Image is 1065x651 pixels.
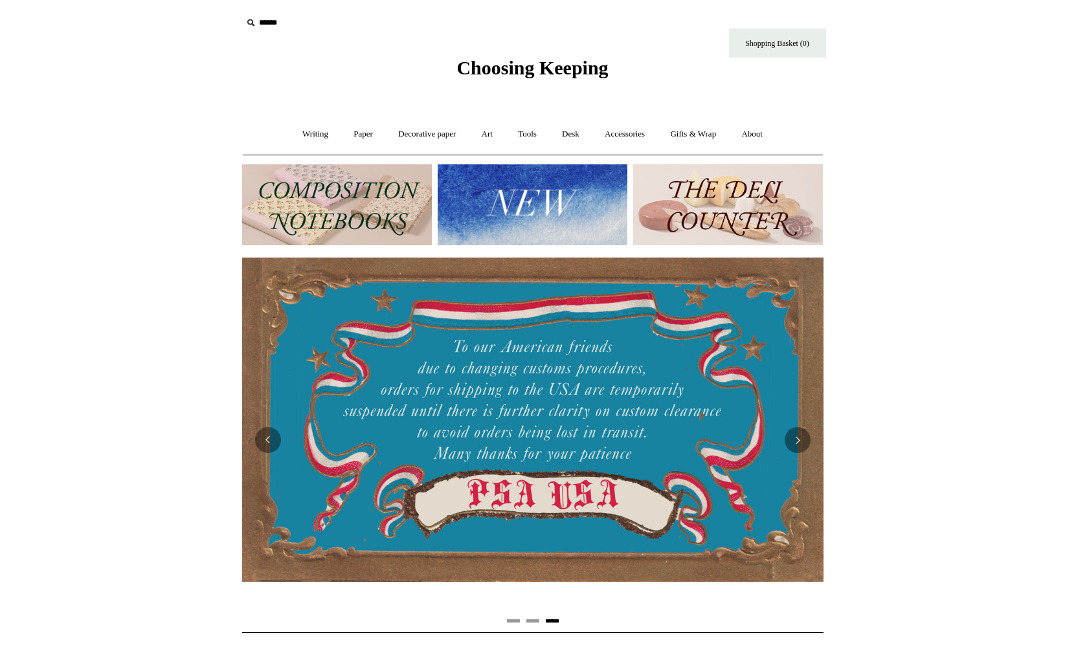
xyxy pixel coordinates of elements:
a: Choosing Keeping [456,67,608,76]
button: Next [785,427,811,453]
a: Decorative paper [387,117,467,151]
a: Paper [342,117,385,151]
img: The Deli Counter [633,164,823,245]
button: Page 2 [526,619,539,623]
a: Accessories [593,117,656,151]
a: Writing [291,117,340,151]
button: Page 3 [546,619,559,623]
a: Desk [550,117,591,151]
a: Tools [506,117,548,151]
img: USA PSA .jpg__PID:33428022-6587-48b7-8b57-d7eefc91f15a [242,258,824,581]
a: Art [470,117,504,151]
img: 202302 Composition ledgers.jpg__PID:69722ee6-fa44-49dd-a067-31375e5d54ec [242,164,432,245]
img: New.jpg__PID:f73bdf93-380a-4a35-bcfe-7823039498e1 [438,164,627,245]
span: Choosing Keeping [456,57,608,78]
a: Gifts & Wrap [658,117,728,151]
button: Previous [255,427,281,453]
button: Page 1 [507,619,520,623]
a: About [730,117,774,151]
a: Shopping Basket (0) [729,28,826,58]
